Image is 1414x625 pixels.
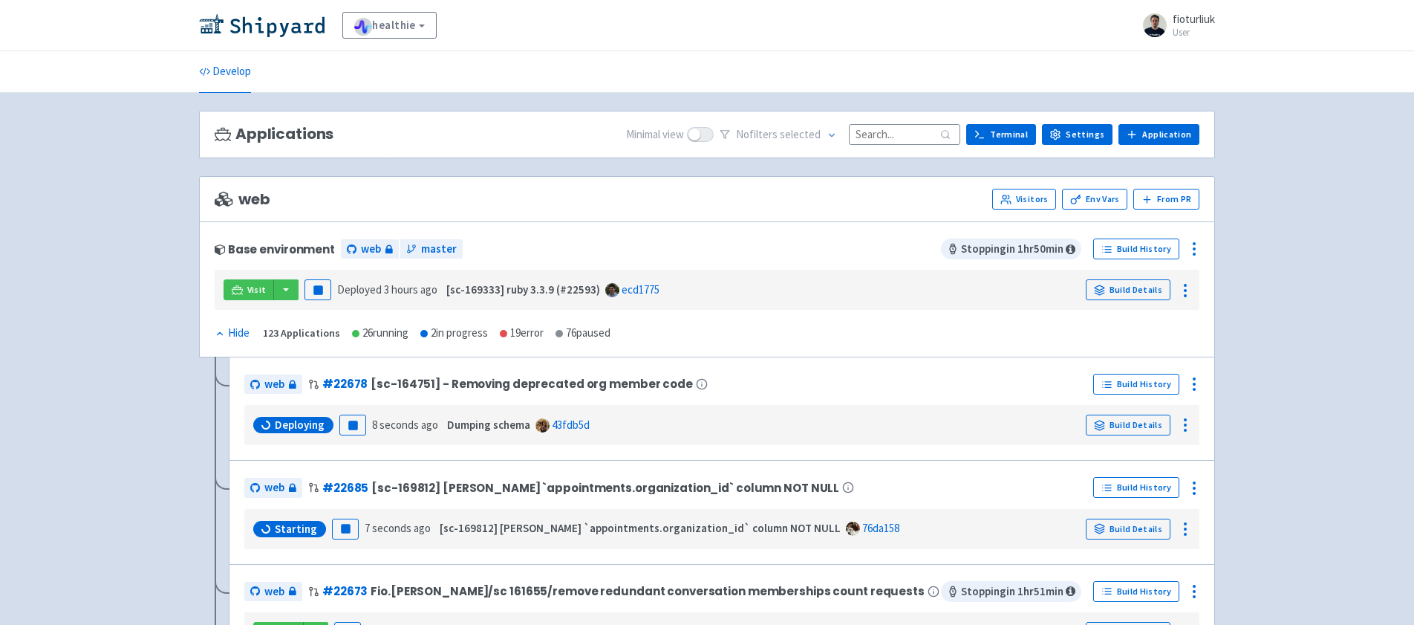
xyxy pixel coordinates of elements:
time: 3 hours ago [384,282,437,297]
a: master [400,239,463,259]
span: Minimal view [626,126,684,143]
div: 19 error [500,325,544,342]
a: Build Details [1086,519,1170,540]
img: Shipyard logo [199,13,325,37]
a: Visitors [992,189,1056,210]
span: web [264,479,284,496]
div: 123 Applications [263,325,340,342]
a: Build History [1093,239,1179,259]
a: Build Details [1086,279,1170,300]
a: 43fdb5d [552,418,590,432]
button: From PR [1133,189,1199,210]
button: Pause [332,519,359,540]
time: 8 seconds ago [372,418,438,432]
a: ecd1775 [622,282,659,297]
div: 2 in progress [420,325,488,342]
a: #22673 [322,583,368,599]
small: User [1173,27,1215,37]
a: web [244,582,302,602]
time: 7 seconds ago [365,521,431,535]
span: web [264,376,284,393]
button: Pause [339,415,366,435]
span: Starting [275,522,317,537]
a: Settings [1042,124,1112,145]
a: Application [1118,124,1199,145]
input: Search... [849,124,960,144]
span: Stopping in 1 hr 50 min [941,239,1081,259]
span: selected [780,127,821,141]
span: [sc-169812] [PERSON_NAME] `appointments.organization_id` column NOT NULL [371,482,839,494]
strong: [sc-169812] [PERSON_NAME] `appointments.organization_id` column NOT NULL [440,521,841,535]
a: Build History [1093,374,1179,395]
a: web [244,375,302,395]
div: Hide [215,325,250,342]
a: web [341,239,399,259]
a: Build History [1093,477,1179,498]
a: Build History [1093,581,1179,602]
div: Base environment [215,243,335,256]
h3: Applications [215,126,333,143]
span: Stopping in 1 hr 51 min [941,581,1081,602]
strong: [sc-169333] ruby 3.3.9 (#22593) [446,282,600,297]
button: Hide [215,325,251,342]
span: fioturliuk [1173,12,1215,26]
a: Visit [224,279,274,300]
a: #22685 [322,480,368,496]
span: web [361,241,381,258]
strong: Dumping schema [447,418,530,432]
span: Deploying [275,418,325,433]
a: Terminal [966,124,1036,145]
a: Develop [199,51,251,93]
a: healthie [342,12,437,39]
span: [sc-164751] - Removing deprecated org member code [371,378,693,390]
a: web [244,478,302,498]
span: web [215,191,270,208]
a: Env Vars [1062,189,1127,210]
button: Pause [304,279,331,300]
a: #22678 [322,376,368,392]
span: No filter s [736,126,821,143]
span: Fio.[PERSON_NAME]/sc 161655/remove redundant conversation memberships count requests [371,585,925,598]
span: web [264,583,284,600]
span: master [421,241,457,258]
div: 76 paused [555,325,610,342]
span: Deployed [337,282,437,297]
a: Build Details [1086,415,1170,435]
a: 76da158 [862,521,899,535]
a: fioturliuk User [1134,13,1215,37]
div: 26 running [352,325,408,342]
span: Visit [247,284,267,296]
